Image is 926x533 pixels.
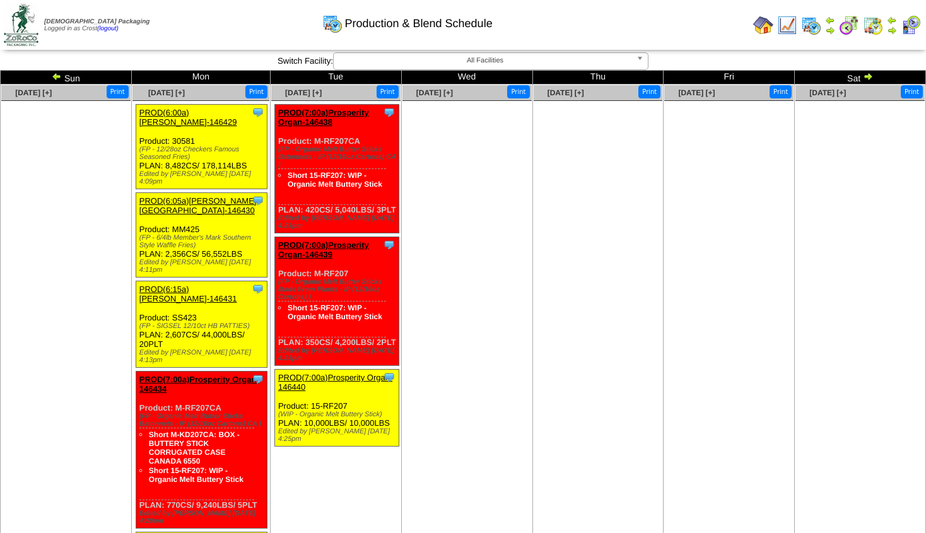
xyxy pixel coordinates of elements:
[139,322,267,330] div: (FP - SIGSEL 12/10ct HB PATTIES)
[383,238,396,251] img: Tooltip
[107,85,129,98] button: Print
[136,281,267,368] div: Product: SS423 PLAN: 2,607CS / 44,000LBS / 20PLT
[638,85,660,98] button: Print
[139,510,267,525] div: Edited by [PERSON_NAME] [DATE] 4:20pm
[136,193,267,278] div: Product: MM425 PLAN: 2,356CS / 56,552LBS
[548,88,584,97] a: [DATE] [+]
[270,71,401,85] td: Tue
[139,349,267,364] div: Edited by [PERSON_NAME] [DATE] 4:13pm
[278,214,399,230] div: Edited by [PERSON_NAME] [DATE] 4:23pm
[274,105,399,233] div: Product: M-RF207CA PLAN: 420CS / 5,040LBS / 3PLT
[377,85,399,98] button: Print
[288,171,382,189] a: Short 15-RF207: WIP - Organic Melt Buttery Stick
[322,13,343,33] img: calendarprod.gif
[139,234,267,249] div: (FP - 6/4lb Member's Mark Southern Style Waffle Fries)
[15,88,52,97] a: [DATE] [+]
[801,15,821,35] img: calendarprod.gif
[52,71,62,81] img: arrowleft.gif
[139,259,267,274] div: Edited by [PERSON_NAME] [DATE] 4:11pm
[383,106,396,119] img: Tooltip
[139,375,259,394] a: PROD(7:00a)Prosperity Organ-146434
[795,71,926,85] td: Sat
[887,15,897,25] img: arrowleft.gif
[887,25,897,35] img: arrowright.gif
[139,413,267,428] div: (FP - Organic Melt Butter Sticks Batonnets - IP (12/16oz Cartons) CA )
[139,170,267,185] div: Edited by [PERSON_NAME] [DATE] 4:09pm
[809,88,846,97] a: [DATE] [+]
[532,71,664,85] td: Thu
[678,88,715,97] a: [DATE] [+]
[252,283,264,295] img: Tooltip
[339,53,631,68] span: All Facilities
[252,373,264,385] img: Tooltip
[139,108,237,127] a: PROD(6:00a)[PERSON_NAME]-146429
[278,411,399,418] div: (WIP - Organic Melt Buttery Stick)
[149,466,243,484] a: Short 15-RF207: WIP - Organic Melt Buttery Stick
[252,194,264,207] img: Tooltip
[278,108,369,127] a: PROD(7:00a)Prosperity Organ-146438
[278,146,399,168] div: (FP - Organic Melt Butter Sticks Batonnets - IP (12/16oz Cartons) CA )
[285,88,322,97] a: [DATE] [+]
[401,71,532,85] td: Wed
[4,4,38,46] img: zoroco-logo-small.webp
[278,373,392,392] a: PROD(7:00a)Prosperity Organ-146440
[139,284,237,303] a: PROD(6:15a)[PERSON_NAME]-146431
[777,15,797,35] img: line_graph.gif
[863,71,873,81] img: arrowright.gif
[825,25,835,35] img: arrowright.gif
[139,196,257,215] a: PROD(6:05a)[PERSON_NAME][GEOGRAPHIC_DATA]-146430
[44,18,149,32] span: Logged in as Crost
[274,237,399,366] div: Product: M-RF207 PLAN: 350CS / 4,200LBS / 2PLT
[278,428,399,443] div: Edited by [PERSON_NAME] [DATE] 4:25pm
[97,25,119,32] a: (logout)
[383,371,396,384] img: Tooltip
[278,240,369,259] a: PROD(7:00a)Prosperity Organ-146439
[344,17,492,30] span: Production & Blend Schedule
[274,370,399,447] div: Product: 15-RF207 PLAN: 10,000LBS / 10,000LBS
[1,71,132,85] td: Sun
[664,71,795,85] td: Fri
[770,85,792,98] button: Print
[416,88,453,97] a: [DATE] [+]
[136,372,267,529] div: Product: M-RF207CA PLAN: 770CS / 9,240LBS / 5PLT
[252,106,264,119] img: Tooltip
[131,71,270,85] td: Mon
[139,146,267,161] div: (FP - 12/28oz Checkers Famous Seasoned Fries)
[288,303,382,321] a: Short 15-RF207: WIP - Organic Melt Buttery Stick
[148,88,185,97] a: [DATE] [+]
[901,85,923,98] button: Print
[136,105,267,189] div: Product: 30581 PLAN: 8,482CS / 178,114LBS
[44,18,149,25] span: [DEMOGRAPHIC_DATA] Packaging
[863,15,883,35] img: calendarinout.gif
[825,15,835,25] img: arrowleft.gif
[507,85,529,98] button: Print
[245,85,267,98] button: Print
[901,15,921,35] img: calendarcustomer.gif
[278,278,399,301] div: (FP - Organic Melt Butter Sticks Made From Plants - IP (12/16oz Cartons) )
[278,347,399,362] div: Edited by [PERSON_NAME] [DATE] 4:23pm
[753,15,773,35] img: home.gif
[149,430,240,466] a: Short M-KD207CA: BOX - BUTTERY STICK CORRUGATED CASE CANADA 6550
[839,15,859,35] img: calendarblend.gif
